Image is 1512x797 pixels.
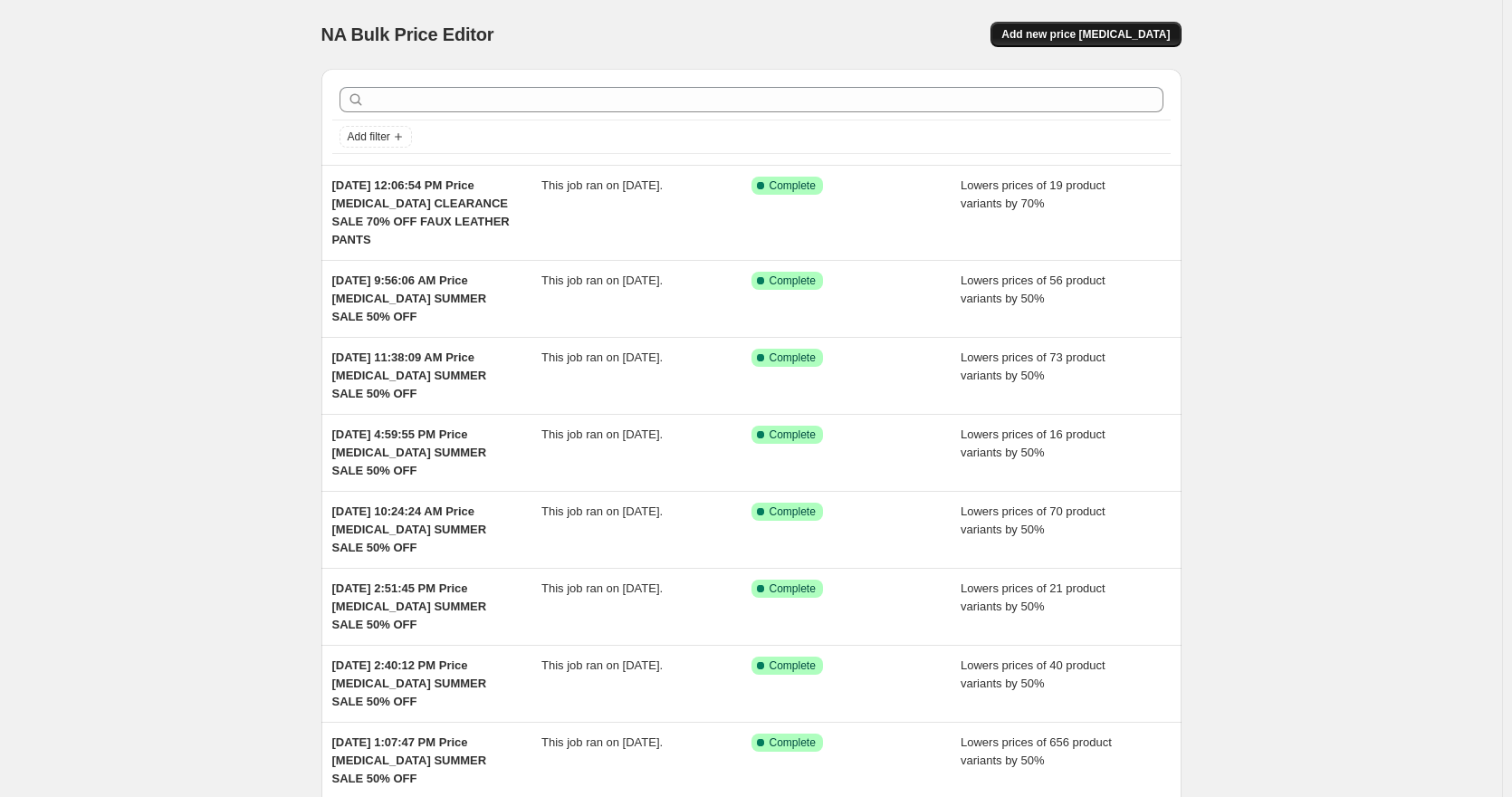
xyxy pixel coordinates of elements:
[961,735,1112,767] span: Lowers prices of 656 product variants by 50%
[541,178,663,192] span: This job ran on [DATE].
[770,178,816,193] span: Complete
[541,581,663,595] span: This job ran on [DATE].
[770,658,816,673] span: Complete
[340,126,412,148] button: Add filter
[332,350,487,400] span: [DATE] 11:38:09 AM Price [MEDICAL_DATA] SUMMER SALE 50% OFF
[332,581,487,631] span: [DATE] 2:51:45 PM Price [MEDICAL_DATA] SUMMER SALE 50% OFF
[332,427,487,477] span: [DATE] 4:59:55 PM Price [MEDICAL_DATA] SUMMER SALE 50% OFF
[332,735,487,785] span: [DATE] 1:07:47 PM Price [MEDICAL_DATA] SUMMER SALE 50% OFF
[770,504,816,519] span: Complete
[332,274,487,323] span: [DATE] 9:56:06 AM Price [MEDICAL_DATA] SUMMER SALE 50% OFF
[770,581,816,596] span: Complete
[990,22,1181,47] button: Add new price [MEDICAL_DATA]
[541,504,663,518] span: This job ran on [DATE].
[541,274,663,287] span: This job ran on [DATE].
[332,504,487,554] span: [DATE] 10:24:24 AM Price [MEDICAL_DATA] SUMMER SALE 50% OFF
[961,504,1105,536] span: Lowers prices of 70 product variants by 50%
[541,735,663,749] span: This job ran on [DATE].
[961,178,1105,210] span: Lowers prices of 19 product variants by 70%
[541,427,663,441] span: This job ran on [DATE].
[961,274,1105,305] span: Lowers prices of 56 product variants by 50%
[541,350,663,364] span: This job ran on [DATE].
[770,274,816,288] span: Complete
[961,427,1105,459] span: Lowers prices of 16 product variants by 50%
[961,658,1105,690] span: Lowers prices of 40 product variants by 50%
[770,350,816,365] span: Complete
[348,130,390,144] span: Add filter
[541,658,663,672] span: This job ran on [DATE].
[961,350,1105,382] span: Lowers prices of 73 product variants by 50%
[332,178,510,246] span: [DATE] 12:06:54 PM Price [MEDICAL_DATA] CLEARANCE SALE 70% OFF FAUX LEATHER PANTS
[770,735,816,750] span: Complete
[770,427,816,442] span: Complete
[961,581,1105,613] span: Lowers prices of 21 product variants by 50%
[321,24,494,44] span: NA Bulk Price Editor
[332,658,487,708] span: [DATE] 2:40:12 PM Price [MEDICAL_DATA] SUMMER SALE 50% OFF
[1001,27,1170,42] span: Add new price [MEDICAL_DATA]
